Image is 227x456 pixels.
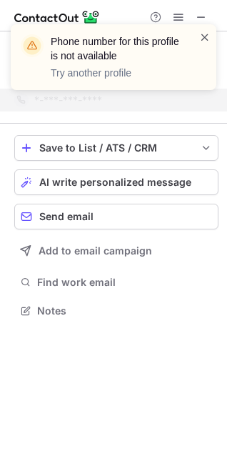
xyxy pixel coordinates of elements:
button: AI write personalized message [14,169,218,195]
span: Send email [39,211,94,222]
button: Add to email campaign [14,238,218,264]
span: AI write personalized message [39,177,191,188]
button: save-profile-one-click [14,135,218,161]
div: Save to List / ATS / CRM [39,142,193,154]
p: Try another profile [51,66,182,80]
header: Phone number for this profile is not available [51,34,182,63]
button: Find work email [14,272,218,292]
img: warning [21,34,44,57]
span: Find work email [37,276,213,289]
button: Notes [14,301,218,321]
button: Send email [14,204,218,229]
span: Add to email campaign [39,245,152,257]
img: ContactOut v5.3.10 [14,9,100,26]
span: Notes [37,304,213,317]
